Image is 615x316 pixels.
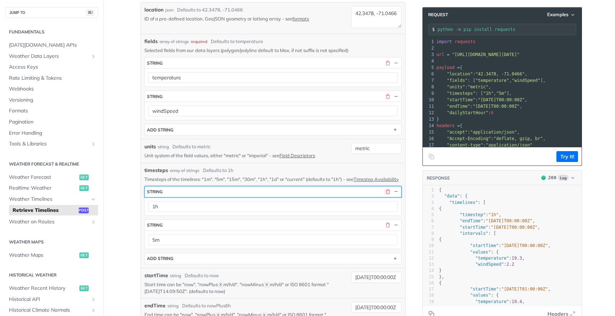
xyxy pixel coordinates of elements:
[79,175,89,180] span: get
[144,272,168,279] label: startTime
[475,299,509,304] span: "temperature"
[5,294,98,305] a: Historical APIShow subpages for Historical API
[9,42,96,49] span: [DATE][DOMAIN_NAME] APIs
[439,262,514,267] span: :
[436,39,452,44] span: import
[426,175,450,182] button: RESPONSE
[447,130,468,135] span: "accept"
[423,90,435,97] div: 9
[9,307,89,314] span: Historical Climate Normals
[9,140,89,148] span: Tools & Libraries
[460,231,488,236] span: "intervals"
[393,60,399,66] button: Hide
[494,136,543,141] span: "deflate, gzip, br"
[423,71,435,77] div: 6
[470,250,491,255] span: "values"
[423,64,435,71] div: 5
[475,256,509,261] span: "temperature"
[447,136,491,141] span: "Accept-Encoding"
[460,218,483,223] span: "endTime"
[147,127,174,133] div: ADD string
[447,71,473,76] span: "location"
[5,305,98,316] a: Historical Climate NormalsShow subpages for Historical Climate Normals
[423,280,434,286] div: 16
[91,307,96,313] button: Show subpages for Historical Climate Normals
[470,130,517,135] span: "application/json"
[423,103,435,110] div: 11
[5,40,98,51] a: [DATE][DOMAIN_NAME] APIs
[144,38,158,45] span: fields
[5,7,98,18] button: JUMP TO⌘/
[423,129,435,135] div: 15
[423,187,434,193] div: 1
[423,212,434,218] div: 5
[423,193,434,199] div: 2
[353,176,399,182] a: Timestep Availability
[147,189,163,194] div: string
[423,97,435,103] div: 10
[512,299,522,304] span: 19.4
[145,220,401,231] button: string
[439,212,501,217] span: : ,
[393,189,399,195] button: Hide
[423,292,434,298] div: 18
[439,231,496,236] span: : [
[426,151,436,162] button: Copy to clipboard
[91,219,96,225] button: Show subpages for Weather on Routes
[486,143,532,148] span: "application/json"
[5,106,98,116] a: Formats
[91,196,96,202] button: Hide subpages for Weather Timelines
[9,64,96,71] span: Access Keys
[393,222,399,228] button: Hide
[439,237,441,242] span: {
[5,183,98,194] a: Realtime Weatherget
[147,60,163,66] div: string
[475,78,509,83] span: "temperature"
[182,302,231,310] div: Defaults to nowPlus6h
[436,52,444,57] span: url
[447,110,489,115] span: "dailyStartHour"
[9,252,78,259] span: Weather Maps
[496,91,507,96] span: "5m"
[491,110,494,115] span: 6
[144,302,166,310] label: endTime
[436,78,546,83] span: : [ , ],
[5,139,98,149] a: Tools & LibrariesShow subpages for Tools & Libraries
[423,135,435,142] div: 16
[436,65,462,70] span: {
[91,141,96,147] button: Show subpages for Tools & Libraries
[491,225,538,230] span: "[DATE]T00:00:00Z"
[170,273,181,279] div: string
[423,224,434,231] div: 7
[436,84,491,89] span: : ,
[439,280,441,285] span: {
[423,142,435,148] div: 17
[473,104,519,109] span: "[DATE]T00:00:00Z"
[9,130,96,137] span: Error Handling
[185,272,219,279] div: Defaults to now
[423,261,434,268] div: 13
[265,283,268,288] span: X
[558,175,569,181] span: Log
[351,6,402,28] textarea: 42.3478, -71.0466
[393,93,399,99] button: Hide
[219,283,222,288] span: X
[439,187,441,192] span: {
[512,78,540,83] span: "windSpeed"
[5,217,98,227] a: Weather on RoutesShow subpages for Weather on Routes
[556,151,578,162] button: Try It!
[5,194,98,205] a: Weather TimelinesHide subpages for Weather Timelines
[384,93,391,99] button: Delete
[457,65,460,70] span: =
[5,283,98,294] a: Weather Recent Historyget
[475,262,504,267] span: "windSpeed"
[423,45,435,51] div: 2
[144,167,168,174] span: timesteps
[9,174,78,181] span: Weather Forecast
[144,176,402,182] p: Timesteps of the timelines: "1m", "5m", "15m", "30m", "1h", "1d" or "current" (defaults to "1h") ...
[147,256,174,261] div: ADD string
[436,123,455,128] span: headers
[547,11,569,18] span: Examples
[501,287,548,292] span: "[DATE]T01:00:00Z"
[423,58,435,64] div: 4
